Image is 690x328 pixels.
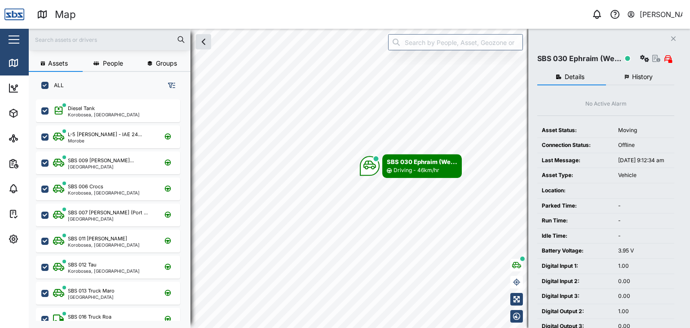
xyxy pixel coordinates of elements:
div: Digital Output 2: [542,307,609,316]
div: SBS 006 Crocs [68,183,103,191]
div: Korobosea, [GEOGRAPHIC_DATA] [68,112,140,117]
div: Assets [23,108,51,118]
div: Map [23,58,44,68]
div: Tasks [23,209,48,219]
div: Korobosea, [GEOGRAPHIC_DATA] [68,269,140,273]
div: Dashboard [23,83,64,93]
div: [GEOGRAPHIC_DATA] [68,217,148,221]
div: [GEOGRAPHIC_DATA] [68,164,134,169]
label: ALL [49,82,64,89]
div: SBS 030 Ephraim (We... [537,53,621,64]
div: Map marker [360,154,462,178]
div: Connection Status: [542,141,609,150]
div: 3.95 V [618,247,670,255]
div: SBS 016 Truck Roa [68,313,111,321]
img: Main Logo [4,4,24,24]
div: Morobe [68,138,142,143]
input: Search by People, Asset, Geozone or Place [388,34,523,50]
div: [GEOGRAPHIC_DATA] [68,295,115,299]
div: Battery Voltage: [542,247,609,255]
div: Moving [618,126,670,135]
div: SBS 013 Truck Maro [68,287,115,295]
span: People [103,60,123,66]
div: SBS 030 Ephraim (We... [387,157,457,166]
div: L-5 [PERSON_NAME] - IAE 24... [68,131,142,138]
div: Asset Status: [542,126,609,135]
span: Details [565,74,584,80]
div: Offline [618,141,670,150]
div: 0.00 [618,292,670,301]
button: [PERSON_NAME] [627,8,683,21]
div: Vehicle [618,171,670,180]
div: Diesel Tank [68,105,95,112]
div: 1.00 [618,307,670,316]
span: Assets [48,60,68,66]
input: Search assets or drivers [34,33,185,46]
div: SBS 009 [PERSON_NAME]... [68,157,134,164]
div: Digital Input 2: [542,277,609,286]
div: - [618,202,670,210]
canvas: Map [29,29,690,328]
div: Map [55,7,76,22]
div: 1.00 [618,262,670,270]
div: Korobosea, [GEOGRAPHIC_DATA] [68,191,140,195]
div: Digital Input 3: [542,292,609,301]
div: Asset Type: [542,171,609,180]
div: - [618,217,670,225]
div: [PERSON_NAME] [640,9,683,20]
div: Digital Input 1: [542,262,609,270]
span: History [632,74,653,80]
div: Run Time: [542,217,609,225]
div: No Active Alarm [585,100,627,108]
div: Korobosea, [GEOGRAPHIC_DATA] [68,243,140,247]
div: Last Message: [542,156,609,165]
div: SBS 012 Tau [68,261,97,269]
div: Sites [23,133,45,143]
div: SBS 007 [PERSON_NAME] (Port ... [68,209,148,217]
div: Location: [542,186,609,195]
div: Parked Time: [542,202,609,210]
div: 0.00 [618,277,670,286]
div: [DATE] 9:12:34 am [618,156,670,165]
div: SBS 011 [PERSON_NAME] [68,235,127,243]
div: - [618,232,670,240]
span: Groups [156,60,177,66]
div: Settings [23,234,55,244]
div: grid [36,96,190,321]
div: Reports [23,159,54,168]
div: Idle Time: [542,232,609,240]
div: Driving - 46km/hr [394,166,439,175]
div: Alarms [23,184,51,194]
